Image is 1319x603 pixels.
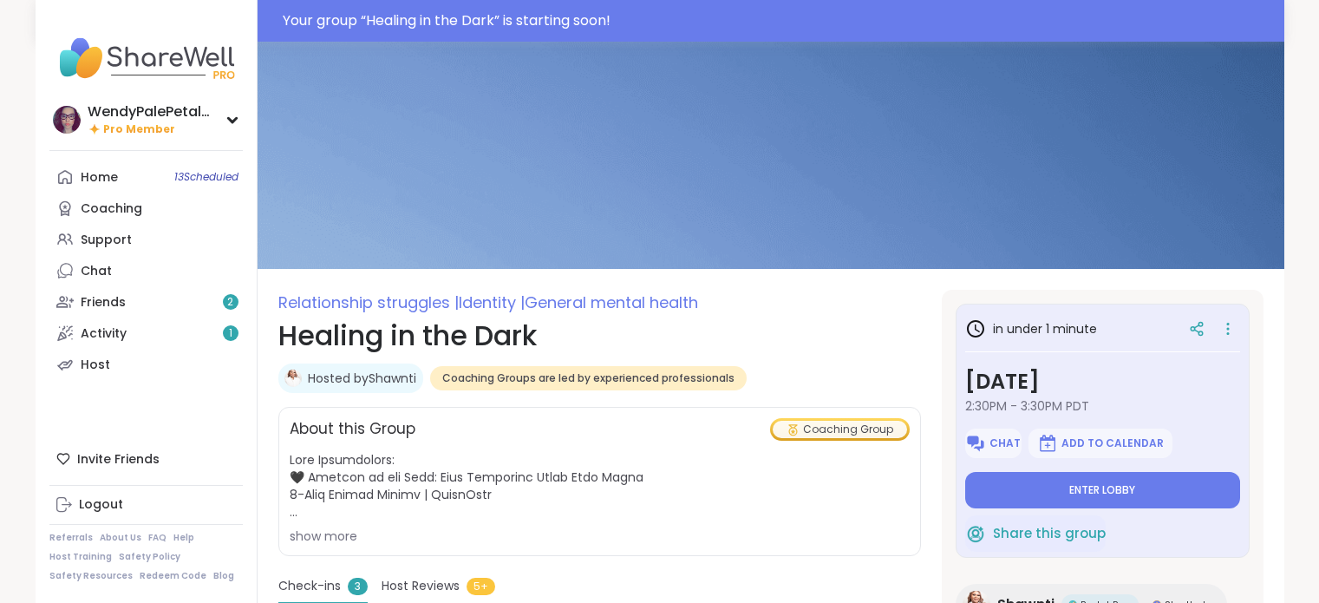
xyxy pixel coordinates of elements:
[308,370,416,387] a: Hosted byShawnti
[227,295,233,310] span: 2
[348,578,368,595] span: 3
[258,42,1284,269] img: Healing in the Dark cover image
[81,294,126,311] div: Friends
[213,570,234,582] a: Blog
[1069,483,1135,497] span: Enter lobby
[1037,433,1058,454] img: ShareWell Logomark
[1028,429,1172,458] button: Add to Calendar
[49,224,243,255] a: Support
[1061,436,1164,450] span: Add to Calendar
[965,366,1240,397] h3: [DATE]
[965,515,1106,552] button: Share this group
[49,570,133,582] a: Safety Resources
[49,286,243,318] a: Friends2
[965,429,1022,458] button: Chat
[49,489,243,521] a: Logout
[284,370,302,387] img: Shawnti
[81,325,127,343] div: Activity
[49,255,243,286] a: Chat
[442,371,735,385] span: Coaching Groups are led by experienced professionals
[278,292,459,313] span: Relationship struggles |
[965,433,986,454] img: ShareWell Logomark
[100,532,141,544] a: About Us
[290,528,910,545] div: show more
[993,524,1106,544] span: Share this group
[382,577,460,595] span: Host Reviews
[49,161,243,193] a: Home13Scheduled
[773,421,907,438] div: Coaching Group
[49,532,93,544] a: Referrals
[119,551,180,563] a: Safety Policy
[53,106,81,134] img: WendyPalePetalBloom
[965,472,1240,508] button: Enter lobby
[88,102,218,121] div: WendyPalePetalBloom
[148,532,167,544] a: FAQ
[103,122,175,137] span: Pro Member
[49,443,243,475] div: Invite Friends
[290,451,910,521] span: Lore Ipsumdolors: 🖤 Ametcon ad eli Sedd: Eius Temporinc Utlab Etdo Magna 8-Aliq Enimad Minimv | Q...
[49,318,243,349] a: Activity1
[81,200,142,218] div: Coaching
[49,349,243,380] a: Host
[989,436,1021,450] span: Chat
[283,10,1274,31] div: Your group “ Healing in the Dark ” is starting soon!
[174,170,238,184] span: 13 Scheduled
[965,523,986,544] img: ShareWell Logomark
[173,532,194,544] a: Help
[81,263,112,280] div: Chat
[81,232,132,249] div: Support
[49,551,112,563] a: Host Training
[81,357,110,374] div: Host
[140,570,206,582] a: Redeem Code
[79,496,123,514] div: Logout
[525,292,698,313] span: General mental health
[278,315,921,357] h1: Healing in the Dark
[49,193,243,224] a: Coaching
[81,169,118,187] div: Home
[459,292,525,313] span: Identity |
[467,578,495,595] span: 5+
[49,28,243,88] img: ShareWell Nav Logo
[965,397,1240,415] span: 2:30PM - 3:30PM PDT
[290,418,415,441] h2: About this Group
[278,577,341,595] span: Check-ins
[965,318,1097,339] h3: in under 1 minute
[229,326,232,341] span: 1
